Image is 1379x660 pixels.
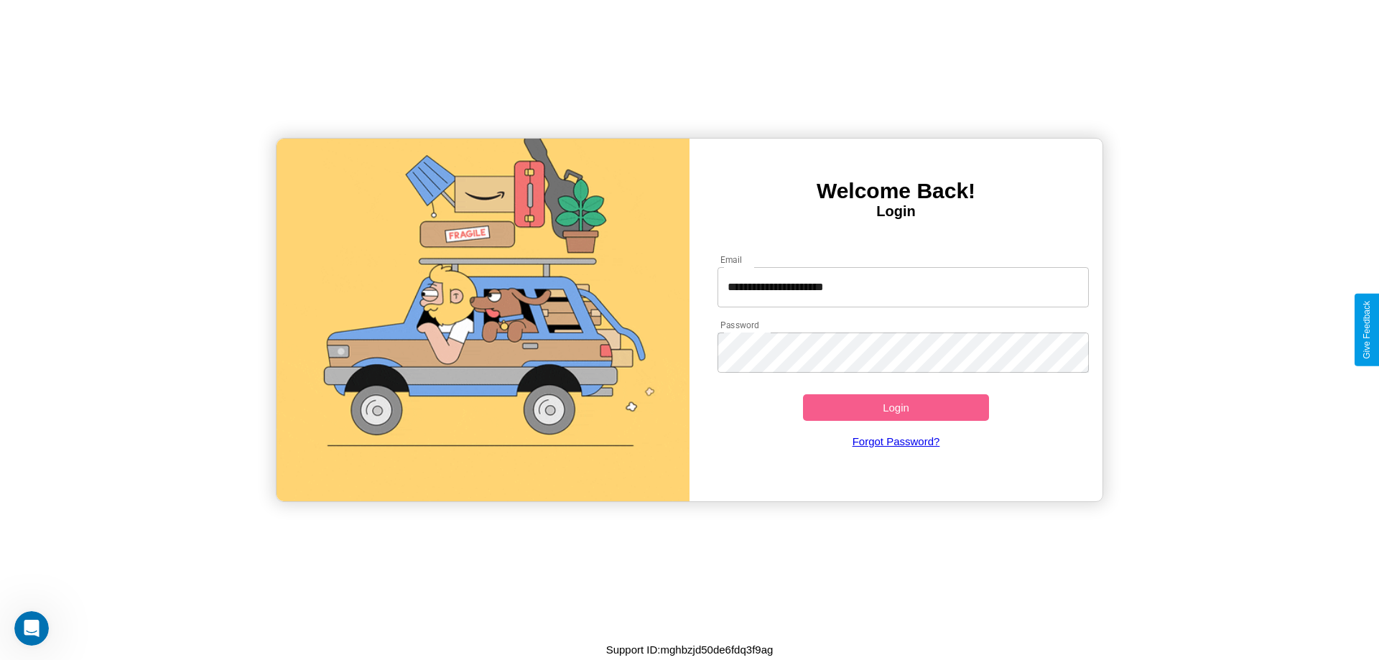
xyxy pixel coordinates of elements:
label: Password [720,319,758,331]
div: Give Feedback [1362,301,1372,359]
label: Email [720,254,743,266]
iframe: Intercom live chat [14,611,49,646]
button: Login [803,394,989,421]
h4: Login [689,203,1102,220]
a: Forgot Password? [710,421,1082,462]
img: gif [277,139,689,501]
p: Support ID: mghbzjd50de6fdq3f9ag [606,640,774,659]
h3: Welcome Back! [689,179,1102,203]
